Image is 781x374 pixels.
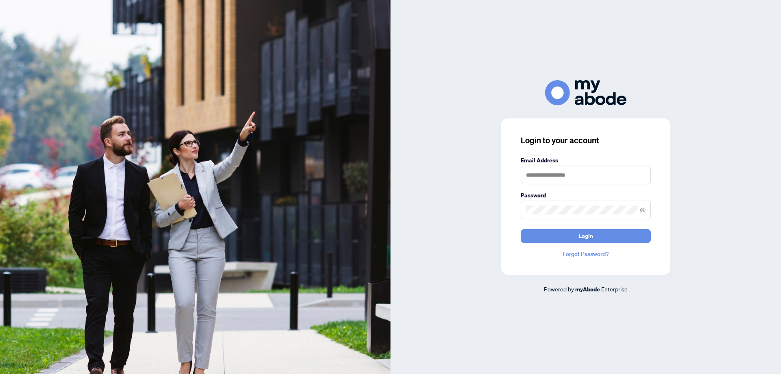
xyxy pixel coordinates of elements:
[521,229,651,243] button: Login
[521,156,651,165] label: Email Address
[640,207,646,213] span: eye-invisible
[578,230,593,243] span: Login
[521,135,651,146] h3: Login to your account
[521,249,651,258] a: Forgot Password?
[545,80,626,105] img: ma-logo
[601,285,628,293] span: Enterprise
[521,191,651,200] label: Password
[575,285,600,294] a: myAbode
[544,285,574,293] span: Powered by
